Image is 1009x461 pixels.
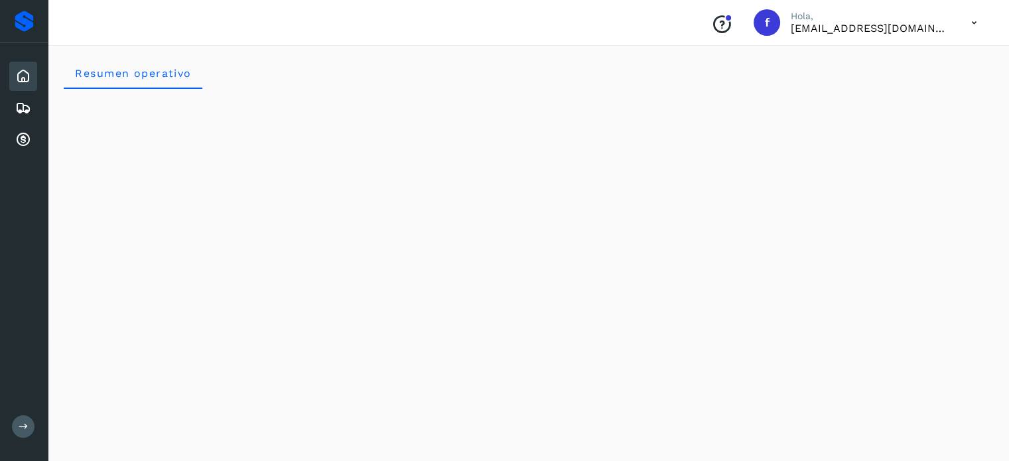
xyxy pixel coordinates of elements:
[74,67,192,80] span: Resumen operativo
[9,94,37,123] div: Embarques
[9,62,37,91] div: Inicio
[791,22,950,34] p: fyc3@mexamerik.com
[791,11,950,22] p: Hola,
[9,125,37,155] div: Cuentas por cobrar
